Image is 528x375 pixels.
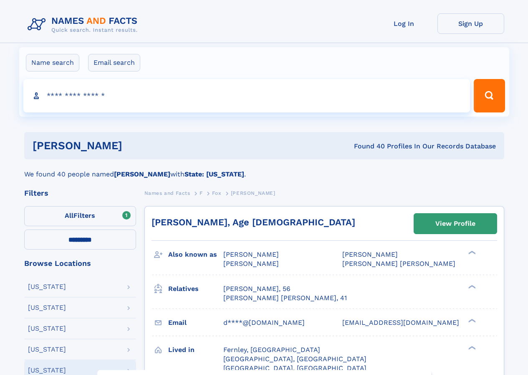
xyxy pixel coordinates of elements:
[65,212,73,219] span: All
[223,250,279,258] span: [PERSON_NAME]
[28,304,66,311] div: [US_STATE]
[223,355,366,363] span: [GEOGRAPHIC_DATA], [GEOGRAPHIC_DATA]
[88,54,140,71] label: Email search
[168,316,223,330] h3: Email
[474,79,505,112] button: Search Button
[24,13,144,36] img: Logo Names and Facts
[342,319,459,327] span: [EMAIL_ADDRESS][DOMAIN_NAME]
[168,343,223,357] h3: Lived in
[28,283,66,290] div: [US_STATE]
[152,217,355,227] a: [PERSON_NAME], Age [DEMOGRAPHIC_DATA]
[212,190,221,196] span: Fox
[168,247,223,262] h3: Also known as
[26,54,79,71] label: Name search
[467,284,477,289] div: ❯
[437,13,504,34] a: Sign Up
[24,189,136,197] div: Filters
[184,170,244,178] b: State: [US_STATE]
[28,367,66,374] div: [US_STATE]
[467,345,477,350] div: ❯
[414,214,497,234] a: View Profile
[200,190,203,196] span: F
[200,188,203,198] a: F
[23,79,470,112] input: search input
[238,142,496,151] div: Found 40 Profiles In Our Records Database
[33,140,238,151] h1: [PERSON_NAME]
[467,318,477,323] div: ❯
[28,325,66,332] div: [US_STATE]
[223,260,279,268] span: [PERSON_NAME]
[371,13,437,34] a: Log In
[342,260,455,268] span: [PERSON_NAME] [PERSON_NAME]
[231,190,275,196] span: [PERSON_NAME]
[24,206,136,226] label: Filters
[435,214,475,233] div: View Profile
[114,170,170,178] b: [PERSON_NAME]
[223,293,347,303] a: [PERSON_NAME] [PERSON_NAME], 41
[223,346,320,354] span: Fernley, [GEOGRAPHIC_DATA]
[24,260,136,267] div: Browse Locations
[467,250,477,255] div: ❯
[144,188,190,198] a: Names and Facts
[168,282,223,296] h3: Relatives
[28,346,66,353] div: [US_STATE]
[342,250,398,258] span: [PERSON_NAME]
[223,284,291,293] a: [PERSON_NAME], 56
[223,364,366,372] span: [GEOGRAPHIC_DATA], [GEOGRAPHIC_DATA]
[212,188,221,198] a: Fox
[24,159,504,179] div: We found 40 people named with .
